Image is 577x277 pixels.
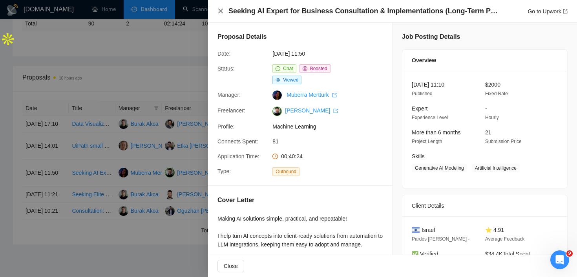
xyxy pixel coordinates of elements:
[412,81,444,88] span: [DATE] 11:10
[412,251,438,257] span: ✅ Verified
[272,49,390,58] span: [DATE] 11:50
[550,250,569,269] iframe: Intercom live chat
[485,129,491,136] span: 21
[217,196,254,205] h5: Cover Letter
[217,168,231,174] span: Type:
[276,78,280,82] span: eye
[485,91,508,96] span: Fixed Rate
[283,77,298,83] span: Viewed
[272,154,278,159] span: clock-circle
[303,66,307,71] span: dollar
[472,164,520,172] span: Artificial Intelligence
[285,107,338,114] a: [PERSON_NAME] export
[272,137,390,146] span: 81
[485,227,504,233] span: ⭐ 4.91
[422,226,435,234] span: Israel
[224,262,238,270] span: Close
[412,236,469,242] span: Pardes [PERSON_NAME] -
[272,107,282,116] img: c1ntb8EfcD4fRDMbFL2Ids_X2UMrq9QxXvC47xuukCApDWBZibKjrGYSBPBEYnsGNA
[217,138,258,145] span: Connects Spent:
[217,107,245,114] span: Freelancer:
[485,251,530,257] span: $34.4K Total Spent
[217,153,259,159] span: Application Time:
[412,153,425,159] span: Skills
[332,93,337,98] span: export
[412,226,420,234] img: 🇮🇱
[412,91,433,96] span: Published
[310,66,327,71] span: Boosted
[412,56,436,65] span: Overview
[563,9,568,14] span: export
[528,8,568,14] a: Go to Upworkexport
[412,164,467,172] span: Generative AI Modeling
[217,260,244,272] button: Close
[276,66,280,71] span: message
[412,105,427,112] span: Expert
[217,8,224,14] span: close
[485,236,525,242] span: Average Feedback
[283,66,293,71] span: Chat
[217,92,241,98] span: Manager:
[217,123,235,130] span: Profile:
[566,250,573,257] span: 9
[412,115,448,120] span: Experience Level
[485,81,500,88] span: $2000
[412,195,558,216] div: Client Details
[217,65,235,72] span: Status:
[485,105,487,112] span: -
[333,109,338,113] span: export
[272,122,390,131] span: Machine Learning
[217,8,224,14] button: Close
[412,129,461,136] span: More than 6 months
[228,6,499,16] h4: Seeking AI Expert for Business Consultation & Implementations (Long-Term Partnership)
[485,139,522,144] span: Submission Price
[287,92,336,98] a: Muberra Mertturk export
[412,139,442,144] span: Project Length
[272,167,299,176] span: Outbound
[217,51,230,57] span: Date:
[281,153,303,159] span: 00:40:24
[485,115,499,120] span: Hourly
